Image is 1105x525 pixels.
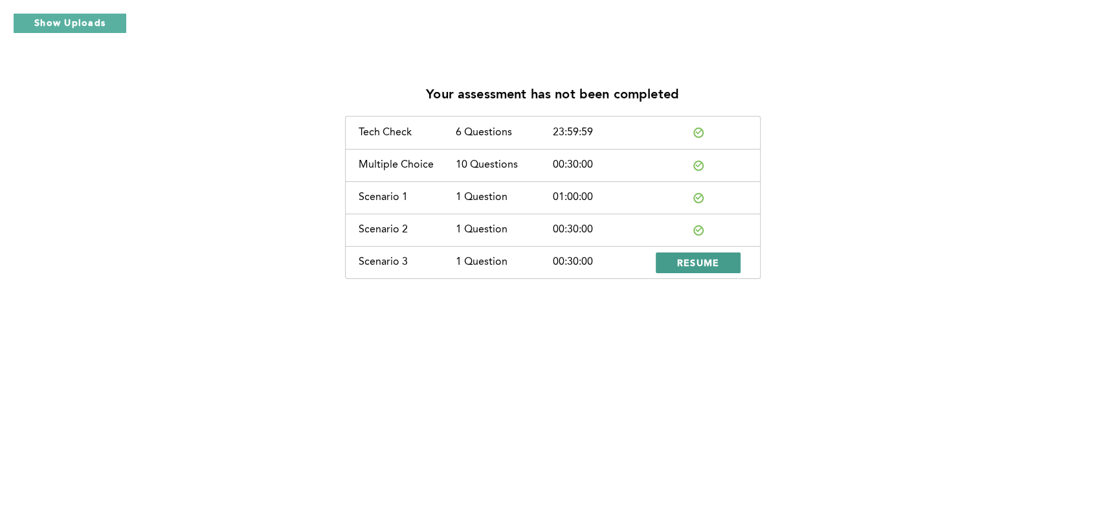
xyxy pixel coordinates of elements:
[359,224,456,236] div: Scenario 2
[456,224,553,236] div: 1 Question
[656,252,741,273] button: RESUME
[456,127,553,139] div: 6 Questions
[677,256,720,269] span: RESUME
[456,192,553,203] div: 1 Question
[553,224,650,236] div: 00:30:00
[426,88,679,103] p: Your assessment has not been completed
[359,256,456,268] div: Scenario 3
[359,192,456,203] div: Scenario 1
[13,13,127,34] button: Show Uploads
[553,192,650,203] div: 01:00:00
[553,127,650,139] div: 23:59:59
[359,159,456,171] div: Multiple Choice
[359,127,456,139] div: Tech Check
[456,159,553,171] div: 10 Questions
[456,256,553,268] div: 1 Question
[553,256,650,268] div: 00:30:00
[553,159,650,171] div: 00:30:00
